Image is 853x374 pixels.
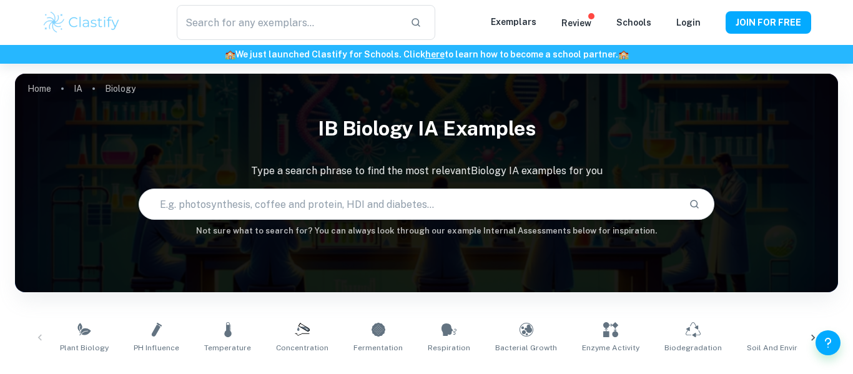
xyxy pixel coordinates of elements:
h6: We just launched Clastify for Schools. Click to learn how to become a school partner. [2,47,851,61]
span: Biodegradation [664,342,722,353]
button: Search [684,194,705,215]
input: Search for any exemplars... [177,5,400,40]
span: Temperature [204,342,251,353]
span: Plant Biology [60,342,109,353]
span: Concentration [276,342,328,353]
p: Biology [105,82,136,96]
input: E.g. photosynthesis, coffee and protein, HDI and diabetes... [139,187,679,222]
h6: Not sure what to search for? You can always look through our example Internal Assessments below f... [15,225,838,237]
a: Home [27,80,51,97]
p: Review [561,16,591,30]
p: Exemplars [491,15,536,29]
button: Help and Feedback [816,330,841,355]
span: Enzyme Activity [582,342,639,353]
span: pH Influence [134,342,179,353]
a: Login [676,17,701,27]
h1: IB Biology IA examples [15,109,838,149]
img: Clastify logo [42,10,121,35]
p: Type a search phrase to find the most relevant Biology IA examples for you [15,164,838,179]
span: 🏫 [618,49,629,59]
span: Bacterial Growth [495,342,557,353]
a: IA [74,80,82,97]
a: here [425,49,445,59]
span: Respiration [428,342,470,353]
span: Fermentation [353,342,403,353]
button: JOIN FOR FREE [726,11,811,34]
a: Schools [616,17,651,27]
span: 🏫 [225,49,235,59]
